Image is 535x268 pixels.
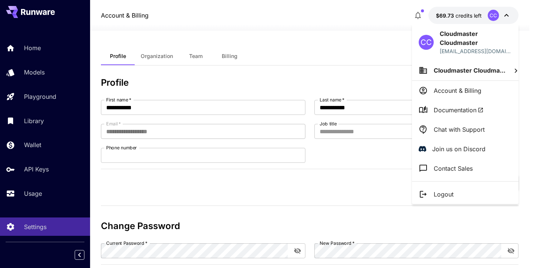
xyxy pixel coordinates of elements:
p: Account & Billing [434,86,481,95]
p: Cloudmaster Cloudmaster [440,29,512,47]
button: Cloudmaster Cloudma... [412,60,518,80]
p: Join us on Discord [432,144,485,153]
span: Cloudmaster Cloudma... [434,67,505,74]
p: [EMAIL_ADDRESS][DOMAIN_NAME] [440,47,512,55]
div: CC [419,35,434,50]
p: Chat with Support [434,125,485,134]
p: Contact Sales [434,164,473,173]
span: Documentation [434,106,484,115]
p: Logout [434,190,454,199]
div: cloudmaster@now.gg [440,47,512,55]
